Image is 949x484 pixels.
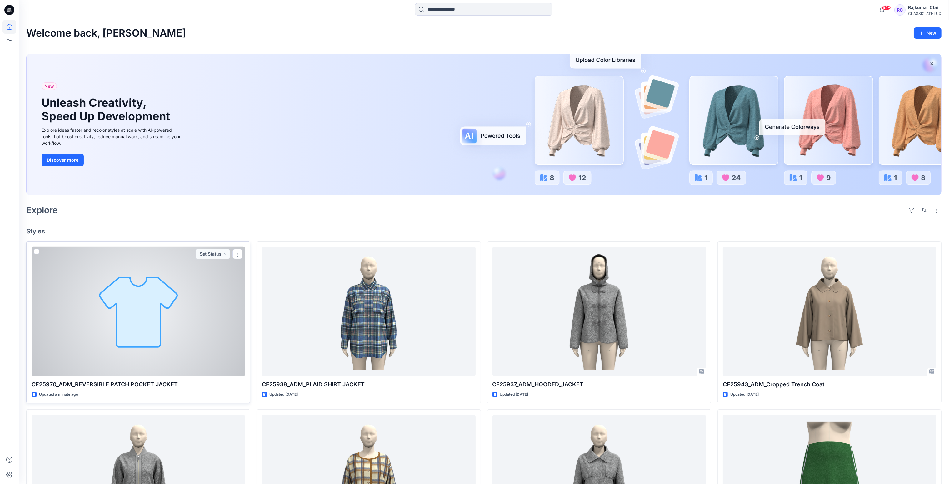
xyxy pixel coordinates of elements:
div: Explore ideas faster and recolor styles at scale with AI-powered tools that boost creativity, red... [42,127,182,146]
a: CF25970_ADM_REVERSIBLE PATCH POCKET JACKET [32,247,245,377]
p: Updated [DATE] [500,391,528,398]
div: CLASSIC_ATHLUX [908,11,941,16]
p: Updated [DATE] [730,391,759,398]
a: CF25943_ADM_Cropped Trench Coat [723,247,936,377]
h2: Explore [26,205,58,215]
a: Discover more [42,154,182,166]
p: Updated a minute ago [39,391,78,398]
p: CF25970_ADM_REVERSIBLE PATCH POCKET JACKET [32,380,245,389]
span: 99+ [882,5,891,10]
div: Rajkumar Cfai [908,4,941,11]
button: New [914,27,942,39]
h2: Welcome back, [PERSON_NAME] [26,27,186,39]
div: RC [894,4,906,16]
h1: Unleash Creativity, Speed Up Development [42,96,173,123]
p: Updated [DATE] [269,391,298,398]
p: CF25943_ADM_Cropped Trench Coat [723,380,936,389]
a: CF25938_ADM_PLAID SHIRT JACKET [262,247,475,377]
h4: Styles [26,227,942,235]
p: CF25938_ADM_PLAID SHIRT JACKET [262,380,475,389]
span: New [44,82,54,90]
p: CF25937_ADM_HOODED_JACKET [492,380,706,389]
a: CF25937_ADM_HOODED_JACKET [492,247,706,377]
button: Discover more [42,154,84,166]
